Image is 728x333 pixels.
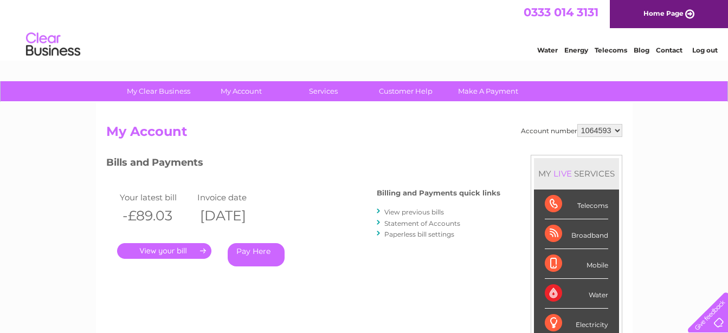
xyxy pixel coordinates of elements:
a: Statement of Accounts [384,219,460,227]
h4: Billing and Payments quick links [377,189,500,197]
img: logo.png [25,28,81,61]
a: My Account [196,81,286,101]
a: Services [279,81,368,101]
a: 0333 014 3131 [524,5,598,19]
h3: Bills and Payments [106,155,500,174]
a: My Clear Business [114,81,203,101]
td: Invoice date [195,190,273,205]
a: Contact [656,46,682,54]
div: Broadband [545,219,608,249]
a: Blog [634,46,649,54]
a: . [117,243,211,259]
th: [DATE] [195,205,273,227]
a: Customer Help [361,81,450,101]
a: Energy [564,46,588,54]
h2: My Account [106,124,622,145]
div: Account number [521,124,622,137]
a: Make A Payment [443,81,533,101]
div: Telecoms [545,190,608,219]
a: Water [537,46,558,54]
a: View previous bills [384,208,444,216]
a: Telecoms [595,46,627,54]
td: Your latest bill [117,190,195,205]
th: -£89.03 [117,205,195,227]
a: Log out [692,46,718,54]
div: MY SERVICES [534,158,619,189]
div: Water [545,279,608,309]
a: Paperless bill settings [384,230,454,238]
a: Pay Here [228,243,285,266]
div: Mobile [545,249,608,279]
div: LIVE [551,168,574,179]
div: Clear Business is a trading name of Verastar Limited (registered in [GEOGRAPHIC_DATA] No. 3667643... [108,6,621,53]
